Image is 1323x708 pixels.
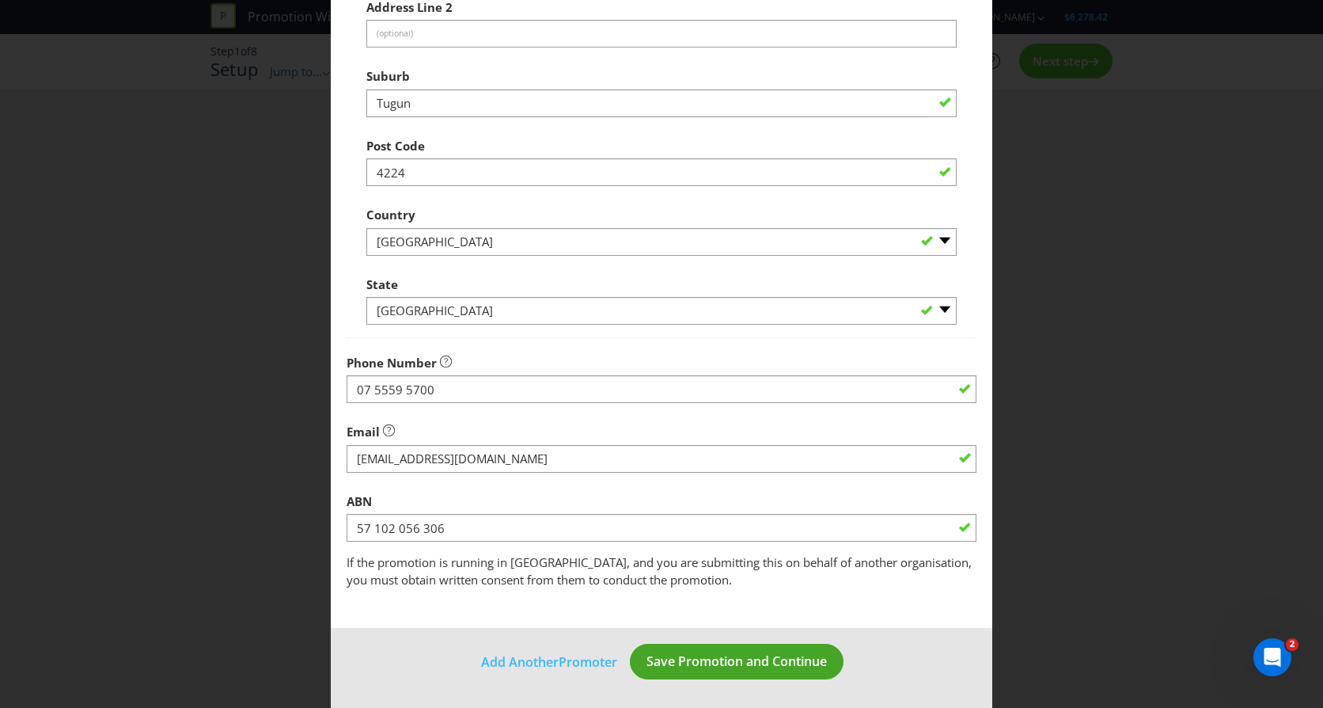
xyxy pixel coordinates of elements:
[366,207,415,223] span: Country
[366,158,957,186] input: e.g. 3000
[1253,638,1291,676] iframe: Intercom live chat
[366,68,410,84] span: Suburb
[1286,638,1298,651] span: 2
[366,89,957,117] input: e.g. Melbourne
[481,653,559,671] span: Add Another
[347,493,372,509] span: ABN
[366,138,425,154] span: Post Code
[630,644,843,679] button: Save Promotion and Continue
[366,276,398,292] span: State
[347,355,437,371] span: Phone Number
[559,653,617,671] span: Promoter
[347,375,976,403] input: e.g. 03 1234 9876
[480,652,618,672] button: Add AnotherPromoter
[646,653,827,670] span: Save Promotion and Continue
[347,424,380,440] span: Email
[347,554,972,587] span: If the promotion is running in [GEOGRAPHIC_DATA], and you are submitting this on behalf of anothe...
